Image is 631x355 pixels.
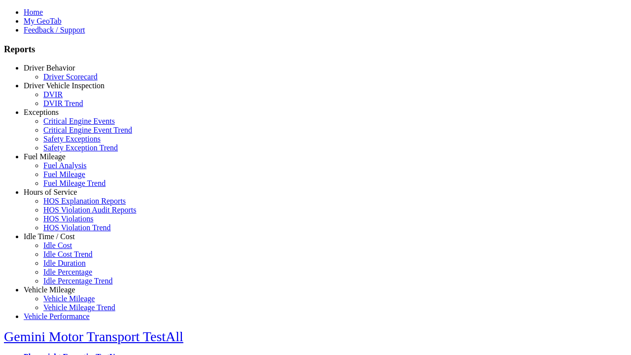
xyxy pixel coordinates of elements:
[24,232,75,241] a: Idle Time / Cost
[24,64,75,72] a: Driver Behavior
[43,268,92,276] a: Idle Percentage
[43,72,98,81] a: Driver Scorecard
[43,197,126,205] a: HOS Explanation Reports
[43,143,118,152] a: Safety Exception Trend
[43,90,63,99] a: DVIR
[43,223,111,232] a: HOS Violation Trend
[24,188,77,196] a: Hours of Service
[43,135,101,143] a: Safety Exceptions
[24,152,66,161] a: Fuel Mileage
[43,126,132,134] a: Critical Engine Event Trend
[43,277,112,285] a: Idle Percentage Trend
[43,250,93,258] a: Idle Cost Trend
[43,161,87,170] a: Fuel Analysis
[43,259,86,267] a: Idle Duration
[43,99,83,107] a: DVIR Trend
[43,303,115,312] a: Vehicle Mileage Trend
[43,241,72,249] a: Idle Cost
[24,81,105,90] a: Driver Vehicle Inspection
[24,312,90,320] a: Vehicle Performance
[43,206,137,214] a: HOS Violation Audit Reports
[24,26,85,34] a: Feedback / Support
[24,285,75,294] a: Vehicle Mileage
[43,179,105,187] a: Fuel Mileage Trend
[24,17,62,25] a: My GeoTab
[24,8,43,16] a: Home
[4,44,627,55] h3: Reports
[43,214,93,223] a: HOS Violations
[24,108,59,116] a: Exceptions
[4,329,183,344] a: Gemini Motor Transport TestAll
[43,117,115,125] a: Critical Engine Events
[43,294,95,303] a: Vehicle Mileage
[43,170,85,178] a: Fuel Mileage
